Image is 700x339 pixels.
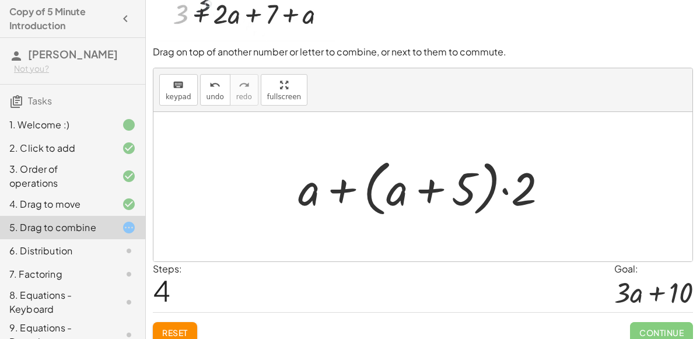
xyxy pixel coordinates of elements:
span: Tasks [28,95,52,107]
div: Not you? [14,63,136,75]
h4: Copy of 5 Minute Introduction [9,5,115,33]
i: Task not started. [122,267,136,281]
button: fullscreen [261,74,307,106]
label: Steps: [153,263,182,275]
i: Task not started. [122,244,136,258]
span: keypad [166,93,191,101]
div: 1. Welcome :) [9,118,103,132]
span: 4 [153,272,170,308]
div: 7. Factoring [9,267,103,281]
div: 8. Equations - Keyboard [9,288,103,316]
i: undo [209,78,220,92]
p: Drag on top of another number or letter to combine, or next to them to commute. [153,46,693,59]
i: Task finished. [122,118,136,132]
span: redo [236,93,252,101]
i: Task finished and correct. [122,197,136,211]
div: 5. Drag to combine [9,221,103,235]
i: Task finished and correct. [122,141,136,155]
div: 2. Click to add [9,141,103,155]
button: keyboardkeypad [159,74,198,106]
i: Task not started. [122,295,136,309]
div: 4. Drag to move [9,197,103,211]
span: fullscreen [267,93,301,101]
i: redo [239,78,250,92]
div: 3. Order of operations [9,162,103,190]
span: undo [206,93,224,101]
i: keyboard [173,78,184,92]
div: Goal: [614,262,693,276]
div: 6. Distribution [9,244,103,258]
button: redoredo [230,74,258,106]
button: undoundo [200,74,230,106]
span: [PERSON_NAME] [28,47,118,61]
i: Task started. [122,221,136,235]
span: Reset [162,327,188,338]
i: Task finished and correct. [122,169,136,183]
